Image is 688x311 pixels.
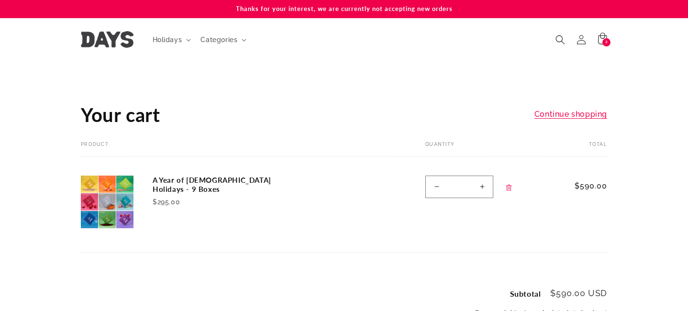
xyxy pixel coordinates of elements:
span: Holidays [153,35,182,44]
summary: Categories [195,30,250,50]
span: Categories [200,35,237,44]
summary: Search [550,29,571,50]
a: A Year of [DEMOGRAPHIC_DATA] Holidays - 9 Boxes [153,176,296,194]
h2: Subtotal [510,290,541,298]
th: Product [81,142,397,156]
img: Days United [81,31,133,48]
p: $590.00 USD [550,289,607,298]
summary: Holidays [147,30,195,50]
a: Remove A Year of Jewish Holidays - 9 Boxes [500,178,517,198]
h1: Your cart [81,102,160,127]
span: $590.00 [563,180,607,192]
input: Quantity for A Year of Jewish Holidays - 9 Boxes [447,176,471,198]
th: Quantity [397,142,544,156]
span: 2 [605,38,608,46]
a: Continue shopping [534,108,607,122]
div: $295.00 [153,197,296,207]
th: Total [544,142,607,156]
